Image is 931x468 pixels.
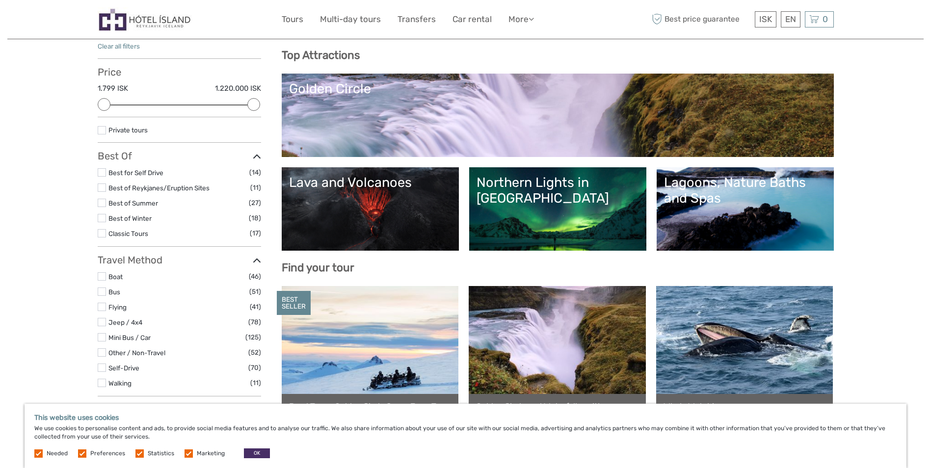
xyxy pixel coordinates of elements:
[47,449,68,458] label: Needed
[108,230,148,237] a: Classic Tours
[277,291,311,315] div: BEST SELLER
[476,401,638,421] a: Golden Circle and Waterfalls, with Friðheimar Farm and Kerið in small group
[282,12,303,26] a: Tours
[289,81,826,150] a: Golden Circle
[108,199,158,207] a: Best of Summer
[320,12,381,26] a: Multi-day tours
[248,316,261,328] span: (78)
[244,448,270,458] button: OK
[452,12,492,26] a: Car rental
[508,12,534,26] a: More
[98,254,261,266] h3: Travel Method
[108,273,123,281] a: Boat
[289,175,452,190] div: Lava and Volcanoes
[250,377,261,389] span: (11)
[245,332,261,343] span: (125)
[108,303,127,311] a: Flying
[108,318,142,326] a: Jeep / 4x4
[108,379,132,387] a: Walking
[90,449,125,458] label: Preferences
[98,150,261,162] h3: Best Of
[477,175,639,243] a: Northern Lights in [GEOGRAPHIC_DATA]
[108,214,152,222] a: Best of Winter
[148,449,174,458] label: Statistics
[108,288,120,296] a: Bus
[398,12,436,26] a: Transfers
[215,83,261,94] label: 1.220.000 ISK
[289,401,452,421] a: Pearl Tour - Golden Circle Super Jeep Tour & Snowmobiling - from [GEOGRAPHIC_DATA]
[282,261,354,274] b: Find your tour
[249,286,261,297] span: (51)
[664,401,826,411] a: Whale Watching
[248,347,261,358] span: (52)
[249,167,261,178] span: (14)
[108,126,148,134] a: Private tours
[113,15,125,27] button: Open LiveChat chat widget
[98,66,261,78] h3: Price
[98,42,140,50] a: Clear all filters
[108,334,151,341] a: Mini Bus / Car
[98,83,128,94] label: 1.799 ISK
[14,17,111,25] p: We're away right now. Please check back later!
[197,449,225,458] label: Marketing
[248,362,261,373] span: (70)
[249,212,261,224] span: (18)
[289,81,826,97] div: Golden Circle
[759,14,772,24] span: ISK
[821,14,829,24] span: 0
[282,49,360,62] b: Top Attractions
[25,404,906,468] div: We use cookies to personalise content and ads, to provide social media features and to analyse ou...
[781,11,800,27] div: EN
[108,169,163,177] a: Best for Self Drive
[249,197,261,208] span: (27)
[108,364,139,372] a: Self-Drive
[289,175,452,243] a: Lava and Volcanoes
[664,175,826,207] div: Lagoons, Nature Baths and Spas
[664,175,826,243] a: Lagoons, Nature Baths and Spas
[250,228,261,239] span: (17)
[477,175,639,207] div: Northern Lights in [GEOGRAPHIC_DATA]
[249,271,261,282] span: (46)
[250,301,261,312] span: (41)
[250,182,261,193] span: (11)
[650,11,752,27] span: Best price guarantee
[108,349,165,357] a: Other / Non-Travel
[98,7,192,31] img: Hótel Ísland
[34,414,897,422] h5: This website uses cookies
[108,184,210,192] a: Best of Reykjanes/Eruption Sites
